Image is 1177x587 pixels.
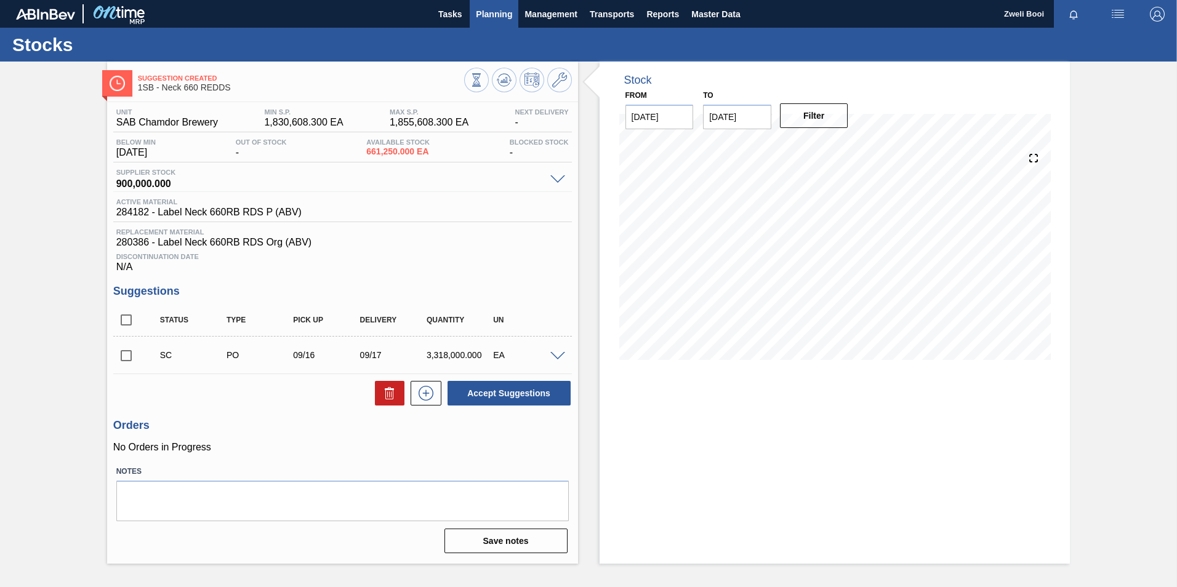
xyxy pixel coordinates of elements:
div: Purchase order [223,350,298,360]
span: Supplier Stock [116,169,544,176]
div: Pick up [290,316,364,324]
span: Below Min [116,138,156,146]
div: EA [490,350,564,360]
label: Notes [116,463,569,481]
button: Go to Master Data / General [547,68,572,92]
span: 900,000.000 [116,176,544,188]
span: Out Of Stock [236,138,287,146]
img: Ícone [110,76,125,91]
span: Planning [476,7,512,22]
h3: Orders [113,419,572,432]
span: Suggestion Created [138,74,464,82]
input: mm/dd/yyyy [703,105,771,129]
div: Delete Suggestions [369,381,404,405]
img: Logout [1150,7,1165,22]
h1: Stocks [12,38,231,52]
div: UN [490,316,564,324]
div: Quantity [424,316,498,324]
img: userActions [1111,7,1125,22]
span: 284182 - Label Neck 660RB RDS P (ABV) [116,207,302,218]
div: New suggestion [404,381,441,405]
div: - [512,108,571,128]
span: 1,830,608.300 EA [264,117,343,128]
span: [DATE] [116,147,156,158]
span: Tasks [436,7,464,22]
span: 661,250.000 EA [366,147,430,156]
div: Suggestion Created [157,350,231,360]
label: From [625,91,647,100]
span: Discontinuation Date [116,253,569,260]
button: Accept Suggestions [448,381,571,405]
span: 280386 - Label Neck 660RB RDS Org (ABV) [116,237,569,248]
div: Status [157,316,231,324]
span: Replacement Material [116,228,569,236]
div: - [233,138,290,158]
button: Schedule Inventory [520,68,544,92]
span: Master Data [691,7,740,22]
span: Management [524,7,577,22]
span: Reports [646,7,679,22]
button: Save notes [444,529,568,553]
input: mm/dd/yyyy [625,105,694,129]
div: Accept Suggestions [441,380,572,407]
button: Stocks Overview [464,68,489,92]
div: Stock [624,74,652,87]
span: Unit [116,108,218,116]
div: 09/16/2025 [290,350,364,360]
span: MIN S.P. [264,108,343,116]
p: No Orders in Progress [113,442,572,453]
div: N/A [113,248,572,273]
h3: Suggestions [113,285,572,298]
span: MAX S.P. [390,108,468,116]
span: SAB Chamdor Brewery [116,117,218,128]
div: Type [223,316,298,324]
span: Blocked Stock [510,138,569,146]
button: Update Chart [492,68,516,92]
div: 3,318,000.000 [424,350,498,360]
img: TNhmsLtSVTkK8tSr43FrP2fwEKptu5GPRR3wAAAABJRU5ErkJggg== [16,9,75,20]
span: Transports [590,7,634,22]
div: 09/17/2025 [357,350,432,360]
span: 1SB - Neck 660 REDDS [138,83,464,92]
span: Active Material [116,198,302,206]
button: Notifications [1054,6,1093,23]
span: Available Stock [366,138,430,146]
button: Filter [780,103,848,128]
label: to [703,91,713,100]
span: Next Delivery [515,108,568,116]
div: - [507,138,572,158]
span: 1,855,608.300 EA [390,117,468,128]
div: Delivery [357,316,432,324]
